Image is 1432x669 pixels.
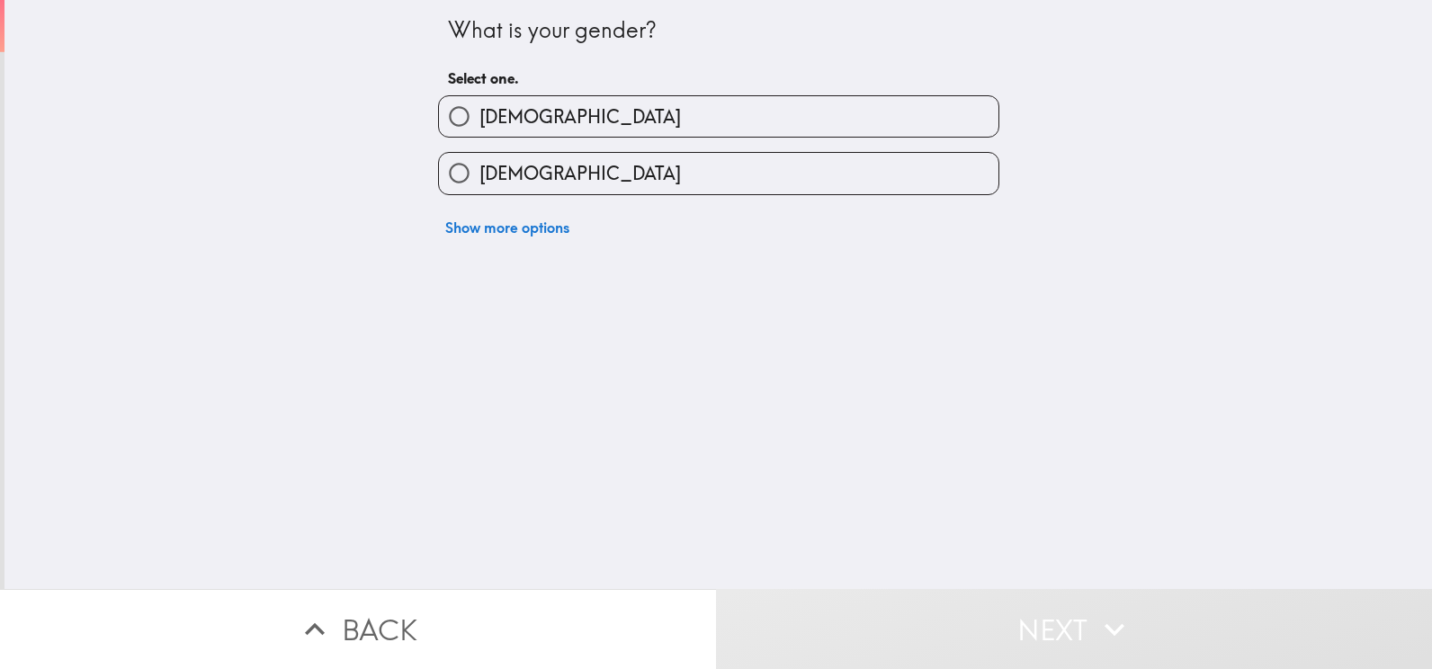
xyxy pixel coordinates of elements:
[438,210,577,245] button: Show more options
[439,96,998,137] button: [DEMOGRAPHIC_DATA]
[479,161,681,186] span: [DEMOGRAPHIC_DATA]
[716,589,1432,669] button: Next
[448,15,989,46] div: What is your gender?
[479,104,681,129] span: [DEMOGRAPHIC_DATA]
[448,68,989,88] h6: Select one.
[439,153,998,193] button: [DEMOGRAPHIC_DATA]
